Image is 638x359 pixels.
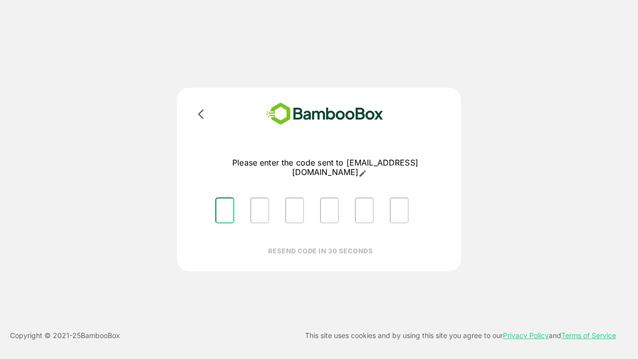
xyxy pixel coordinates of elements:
input: Please enter OTP character 6 [390,197,409,223]
p: Copyright © 2021- 25 BambooBox [10,330,120,342]
p: This site uses cookies and by using this site you agree to our and [305,330,616,342]
input: Please enter OTP character 4 [320,197,339,223]
input: Please enter OTP character 1 [215,197,234,223]
a: Terms of Service [561,331,616,340]
input: Please enter OTP character 5 [355,197,374,223]
a: Privacy Policy [503,331,549,340]
input: Please enter OTP character 3 [285,197,304,223]
img: bamboobox [252,100,398,128]
input: Please enter OTP character 2 [250,197,269,223]
p: Please enter the code sent to [EMAIL_ADDRESS][DOMAIN_NAME] [207,158,443,178]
